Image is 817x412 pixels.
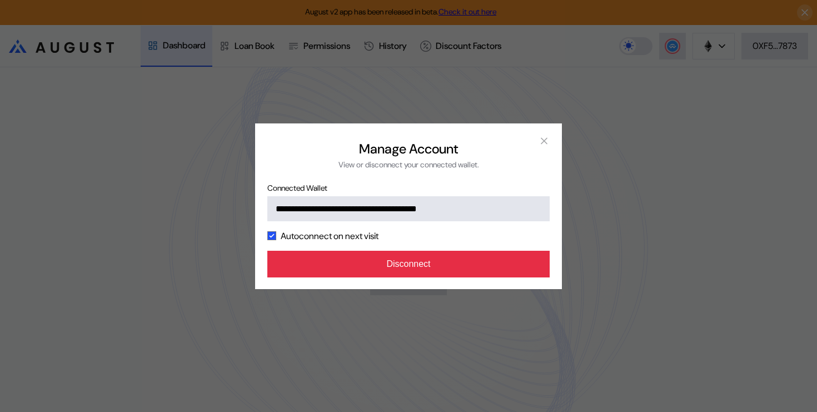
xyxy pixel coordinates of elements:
button: close modal [535,132,553,150]
span: Connected Wallet [267,183,550,193]
h2: Manage Account [359,140,458,157]
button: Disconnect [267,251,550,277]
label: Autoconnect on next visit [281,230,378,242]
div: View or disconnect your connected wallet. [338,160,479,170]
